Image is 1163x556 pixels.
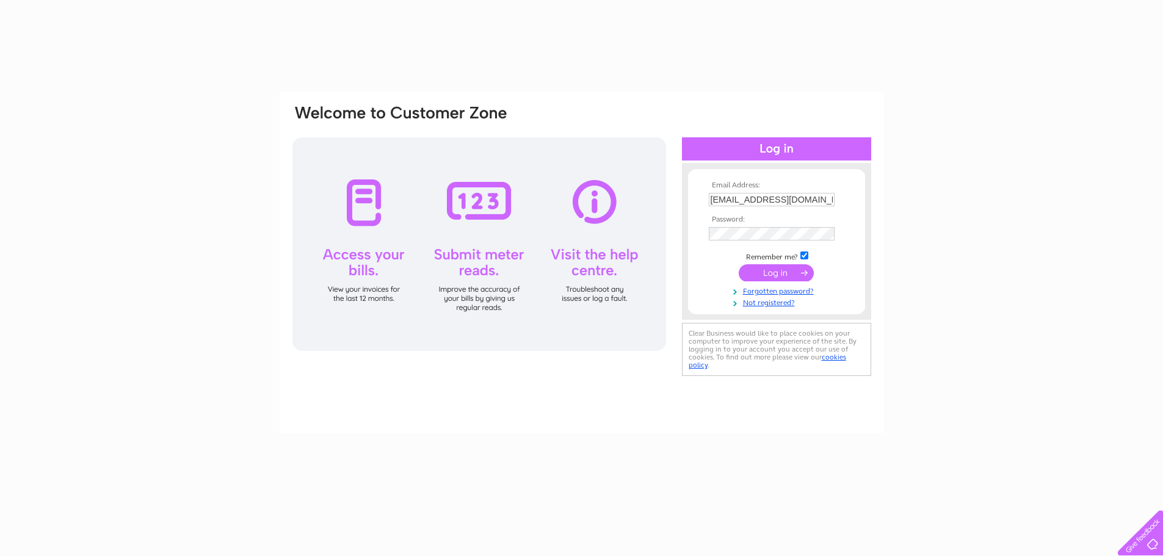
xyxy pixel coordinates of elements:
[706,215,847,224] th: Password:
[706,181,847,190] th: Email Address:
[689,353,846,369] a: cookies policy
[739,264,814,281] input: Submit
[706,250,847,262] td: Remember me?
[709,284,847,296] a: Forgotten password?
[709,296,847,308] a: Not registered?
[682,323,871,376] div: Clear Business would like to place cookies on your computer to improve your experience of the sit...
